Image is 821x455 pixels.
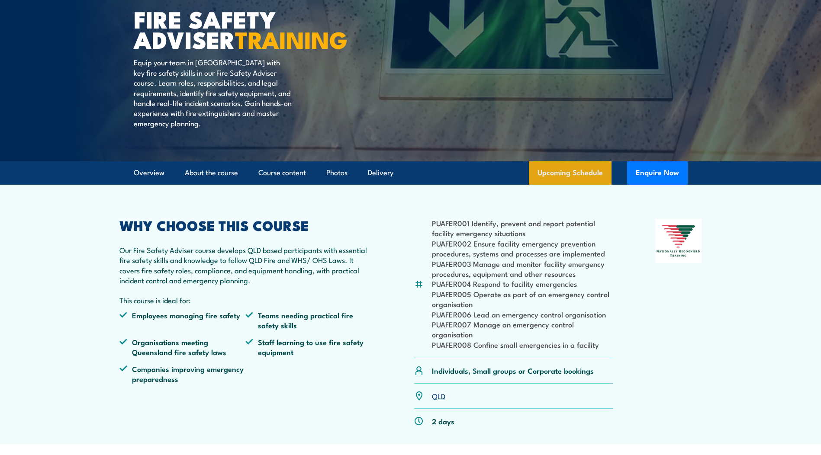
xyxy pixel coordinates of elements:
strong: TRAINING [235,21,348,57]
li: PUAFER007 Manage an emergency control organisation [432,319,613,340]
li: PUAFER001 Identify, prevent and report potential facility emergency situations [432,218,613,238]
p: Individuals, Small groups or Corporate bookings [432,365,594,375]
li: PUAFER005 Operate as part of an emergency control organisation [432,289,613,309]
a: Photos [326,161,348,184]
p: Our Fire Safety Adviser course develops QLD based participants with essential fire safety skills ... [119,245,372,285]
li: Staff learning to use fire safety equipment [245,337,372,357]
a: Overview [134,161,164,184]
li: Organisations meeting Queensland fire safety laws [119,337,246,357]
h1: FIRE SAFETY ADVISER [134,9,348,49]
li: Employees managing fire safety [119,310,246,330]
a: Course content [258,161,306,184]
button: Enquire Now [627,161,688,185]
li: Teams needing practical fire safety skills [245,310,372,330]
a: Delivery [368,161,393,184]
li: PUAFER003 Manage and monitor facility emergency procedures, equipment and other resources [432,259,613,279]
p: This course is ideal for: [119,295,372,305]
li: PUAFER006 Lead an emergency control organisation [432,309,613,319]
h2: WHY CHOOSE THIS COURSE [119,219,372,231]
li: Companies improving emergency preparedness [119,364,246,384]
a: About the course [185,161,238,184]
li: PUAFER004 Respond to facility emergencies [432,279,613,288]
a: Upcoming Schedule [529,161,612,185]
a: QLD [432,391,445,401]
img: Nationally Recognised Training logo. [655,219,702,263]
p: 2 days [432,416,454,426]
p: Equip your team in [GEOGRAPHIC_DATA] with key fire safety skills in our Fire Safety Adviser cours... [134,57,292,128]
li: PUAFER002 Ensure facility emergency prevention procedures, systems and processes are implemented [432,238,613,259]
li: PUAFER008 Confine small emergencies in a facility [432,340,613,349]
